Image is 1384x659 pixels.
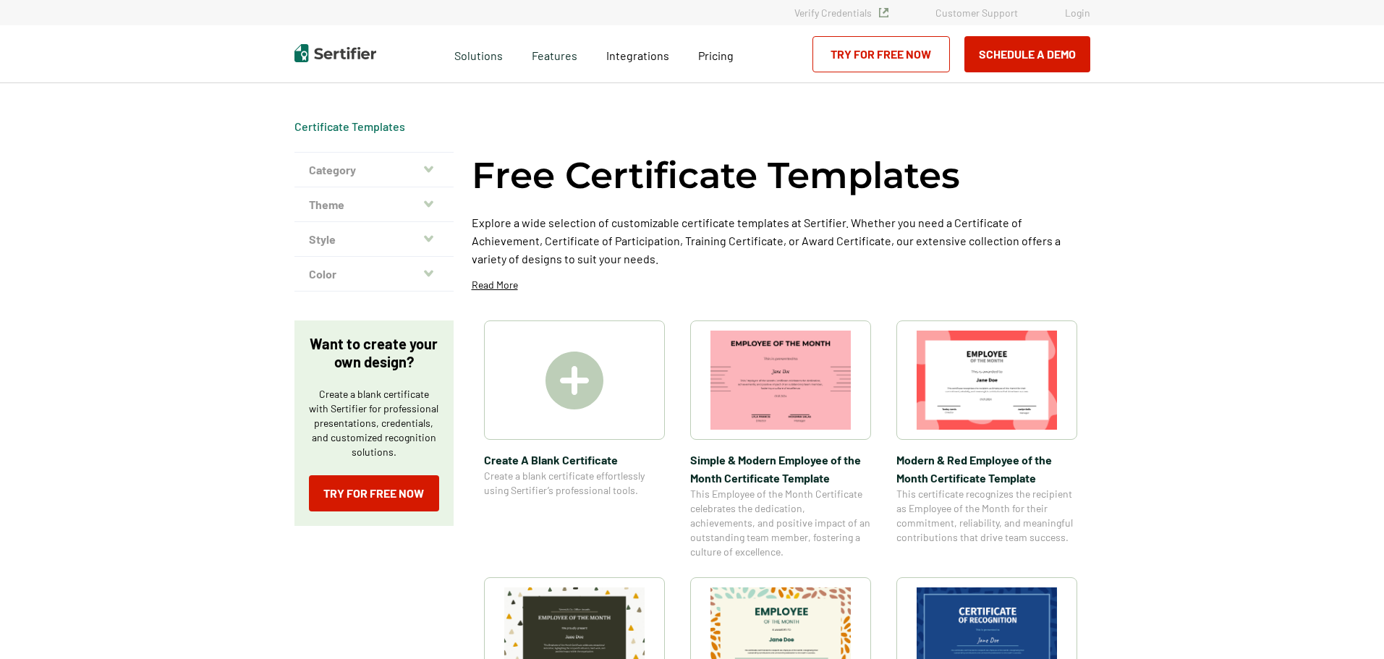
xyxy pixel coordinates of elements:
[309,335,439,371] p: Want to create your own design?
[309,475,439,511] a: Try for Free Now
[710,331,851,430] img: Simple & Modern Employee of the Month Certificate Template
[698,48,734,62] span: Pricing
[812,36,950,72] a: Try for Free Now
[294,187,454,222] button: Theme
[294,222,454,257] button: Style
[690,487,871,559] span: This Employee of the Month Certificate celebrates the dedication, achievements, and positive impa...
[294,44,376,62] img: Sertifier | Digital Credentialing Platform
[294,119,405,133] a: Certificate Templates
[690,451,871,487] span: Simple & Modern Employee of the Month Certificate Template
[935,7,1018,19] a: Customer Support
[690,320,871,559] a: Simple & Modern Employee of the Month Certificate TemplateSimple & Modern Employee of the Month C...
[896,320,1077,559] a: Modern & Red Employee of the Month Certificate TemplateModern & Red Employee of the Month Certifi...
[896,487,1077,545] span: This certificate recognizes the recipient as Employee of the Month for their commitment, reliabil...
[879,8,888,17] img: Verified
[698,45,734,63] a: Pricing
[309,387,439,459] p: Create a blank certificate with Sertifier for professional presentations, credentials, and custom...
[472,213,1090,268] p: Explore a wide selection of customizable certificate templates at Sertifier. Whether you need a C...
[454,45,503,63] span: Solutions
[294,257,454,292] button: Color
[606,48,669,62] span: Integrations
[606,45,669,63] a: Integrations
[532,45,577,63] span: Features
[545,352,603,409] img: Create A Blank Certificate
[1065,7,1090,19] a: Login
[294,153,454,187] button: Category
[896,451,1077,487] span: Modern & Red Employee of the Month Certificate Template
[484,469,665,498] span: Create a blank certificate effortlessly using Sertifier’s professional tools.
[794,7,888,19] a: Verify Credentials
[294,119,405,134] div: Breadcrumb
[472,152,960,199] h1: Free Certificate Templates
[484,451,665,469] span: Create A Blank Certificate
[294,119,405,134] span: Certificate Templates
[917,331,1057,430] img: Modern & Red Employee of the Month Certificate Template
[472,278,518,292] p: Read More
